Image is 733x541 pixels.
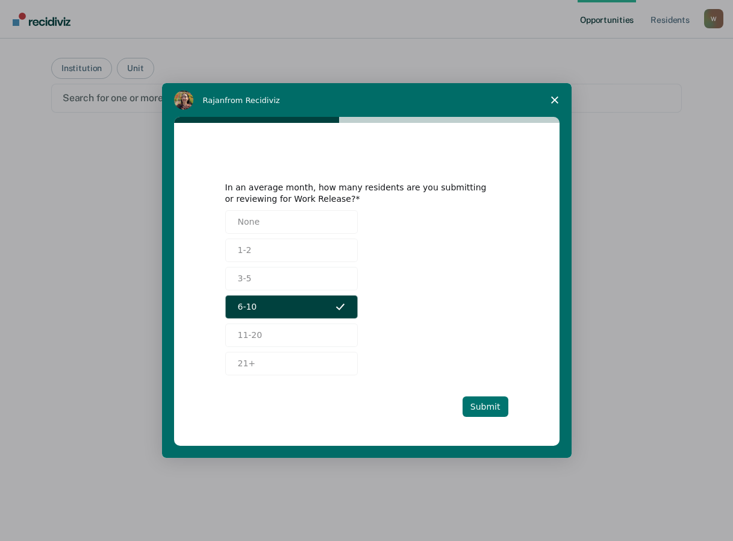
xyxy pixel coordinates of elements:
[238,329,263,342] span: 11-20
[238,272,252,285] span: 3-5
[225,352,358,375] button: 21+
[538,83,572,117] span: Close survey
[238,216,260,228] span: None
[225,267,358,290] button: 3-5
[174,90,193,110] img: Profile image for Rajan
[225,295,358,319] button: 6-10
[238,244,252,257] span: 1-2
[225,239,358,262] button: 1-2
[225,324,358,347] button: 11-20
[203,96,225,105] span: Rajan
[225,96,280,105] span: from Recidiviz
[238,301,257,313] span: 6-10
[225,182,490,204] div: In an average month, how many residents are you submitting or reviewing for Work Release?
[225,210,358,234] button: None
[463,396,508,417] button: Submit
[238,357,256,370] span: 21+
